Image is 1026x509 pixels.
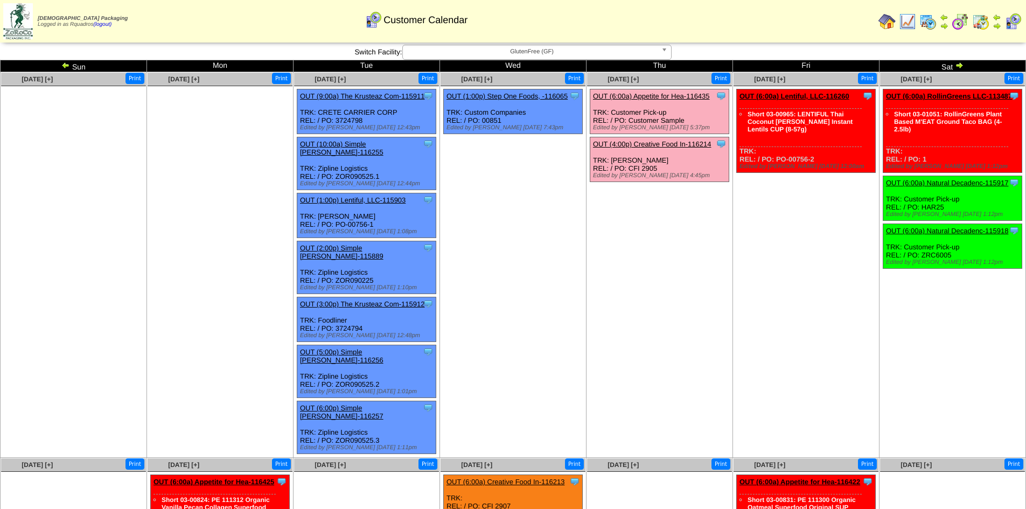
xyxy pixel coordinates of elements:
div: TRK: Foodliner REL: / PO: 3724794 [297,297,436,342]
div: TRK: Zipline Logistics REL: / PO: ZOR090525.3 [297,401,436,454]
img: Tooltip [716,90,727,101]
div: Edited by [PERSON_NAME] [DATE] 1:08pm [300,228,436,235]
div: TRK: Zipline Logistics REL: / PO: ZOR090525.2 [297,345,436,398]
button: Print [711,73,730,84]
div: TRK: REL: / PO: 1 [883,89,1022,173]
div: Edited by [PERSON_NAME] [DATE] 12:00am [739,163,875,170]
div: TRK: [PERSON_NAME] REL: / PO: PO-00756-1 [297,193,436,238]
a: [DATE] [+] [22,75,53,83]
button: Print [1004,458,1023,470]
img: calendarinout.gif [972,13,989,30]
img: Tooltip [276,476,287,487]
img: line_graph.gif [899,13,916,30]
img: Tooltip [862,476,873,487]
div: TRK: Custom Companies REL: / PO: 00851 [444,89,583,134]
button: Print [125,458,144,470]
span: GlutenFree (GF) [407,45,657,58]
img: Tooltip [569,90,580,101]
a: [DATE] [+] [168,75,199,83]
div: Edited by [PERSON_NAME] [DATE] 1:12pm [886,211,1022,218]
div: TRK: Zipline Logistics REL: / PO: ZOR090225 [297,241,436,294]
div: Edited by [PERSON_NAME] [DATE] 12:44pm [300,180,436,187]
a: [DATE] [+] [315,461,346,469]
button: Print [418,73,437,84]
a: OUT (6:00a) Appetite for Hea-116435 [593,92,710,100]
img: Tooltip [423,138,434,149]
a: [DATE] [+] [461,461,492,469]
a: [DATE] [+] [168,461,199,469]
a: OUT (6:00a) Natural Decadenc-115917 [886,179,1008,187]
img: home.gif [878,13,896,30]
button: Print [858,458,877,470]
span: Customer Calendar [383,15,467,26]
a: OUT (10:00a) Simple [PERSON_NAME]-116255 [300,140,383,156]
span: [DATE] [+] [608,461,639,469]
a: OUT (1:00p) Step One Foods, -116065 [446,92,568,100]
a: OUT (6:00a) Natural Decadenc-115918 [886,227,1008,235]
img: arrowleft.gif [940,13,948,22]
img: calendarblend.gif [952,13,969,30]
a: [DATE] [+] [608,75,639,83]
div: TRK: Zipline Logistics REL: / PO: ZOR090525.1 [297,137,436,190]
a: OUT (6:00a) Appetite for Hea-116425 [153,478,274,486]
div: TRK: REL: / PO: PO-00756-2 [737,89,876,173]
div: Edited by [PERSON_NAME] [DATE] 12:43pm [300,124,436,131]
td: Wed [440,60,587,72]
div: Edited by [PERSON_NAME] [DATE] 1:11pm [300,444,436,451]
a: [DATE] [+] [901,461,932,469]
td: Sun [1,60,147,72]
a: OUT (5:00p) Simple [PERSON_NAME]-116256 [300,348,383,364]
img: Tooltip [423,242,434,253]
a: Short 03-00965: LENTIFUL Thai Coconut [PERSON_NAME] Instant Lentils CUP (8-57g) [748,110,853,133]
button: Print [711,458,730,470]
div: TRK: Customer Pick-up REL: / PO: ZRC6005 [883,224,1022,269]
img: Tooltip [1009,225,1020,236]
a: [DATE] [+] [22,461,53,469]
div: TRK: Customer Pick-up REL: / PO: HAR25 [883,176,1022,221]
div: Edited by [PERSON_NAME] [DATE] 1:12pm [886,163,1022,170]
img: calendarcustomer.gif [1004,13,1022,30]
button: Print [272,458,291,470]
a: OUT (6:00p) Simple [PERSON_NAME]-116257 [300,404,383,420]
img: calendarprod.gif [919,13,937,30]
a: [DATE] [+] [315,75,346,83]
button: Print [565,73,584,84]
img: arrowright.gif [940,22,948,30]
td: Thu [587,60,733,72]
div: Edited by [PERSON_NAME] [DATE] 1:12pm [886,259,1022,266]
img: calendarcustomer.gif [365,11,382,29]
div: Edited by [PERSON_NAME] [DATE] 1:10pm [300,284,436,291]
a: [DATE] [+] [754,461,785,469]
a: [DATE] [+] [461,75,492,83]
a: OUT (6:00a) Lentiful, LLC-116260 [739,92,849,100]
img: Tooltip [1009,177,1020,188]
a: OUT (6:00a) Appetite for Hea-116422 [739,478,860,486]
a: [DATE] [+] [901,75,932,83]
button: Print [272,73,291,84]
a: OUT (2:00p) Simple [PERSON_NAME]-115889 [300,244,383,260]
a: OUT (3:00p) The Krusteaz Com-115912 [300,300,424,308]
a: OUT (6:00a) RollinGreens LLC-113487 [886,92,1012,100]
a: OUT (4:00p) Creative Food In-116214 [593,140,711,148]
div: Edited by [PERSON_NAME] [DATE] 1:01pm [300,388,436,395]
div: TRK: Customer Pick-up REL: / PO: Customer Sample [590,89,729,134]
td: Tue [294,60,440,72]
img: Tooltip [862,90,873,101]
span: [DEMOGRAPHIC_DATA] Packaging [38,16,128,22]
button: Print [418,458,437,470]
button: Print [125,73,144,84]
img: arrowright.gif [993,22,1001,30]
span: Logged in as Rquadros [38,16,128,27]
a: Short 03-01051: RollinGreens Plant Based M'EAT Ground Taco BAG (4-2.5lb) [894,110,1002,133]
a: [DATE] [+] [754,75,785,83]
button: Print [565,458,584,470]
div: Edited by [PERSON_NAME] [DATE] 4:45pm [593,172,729,179]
